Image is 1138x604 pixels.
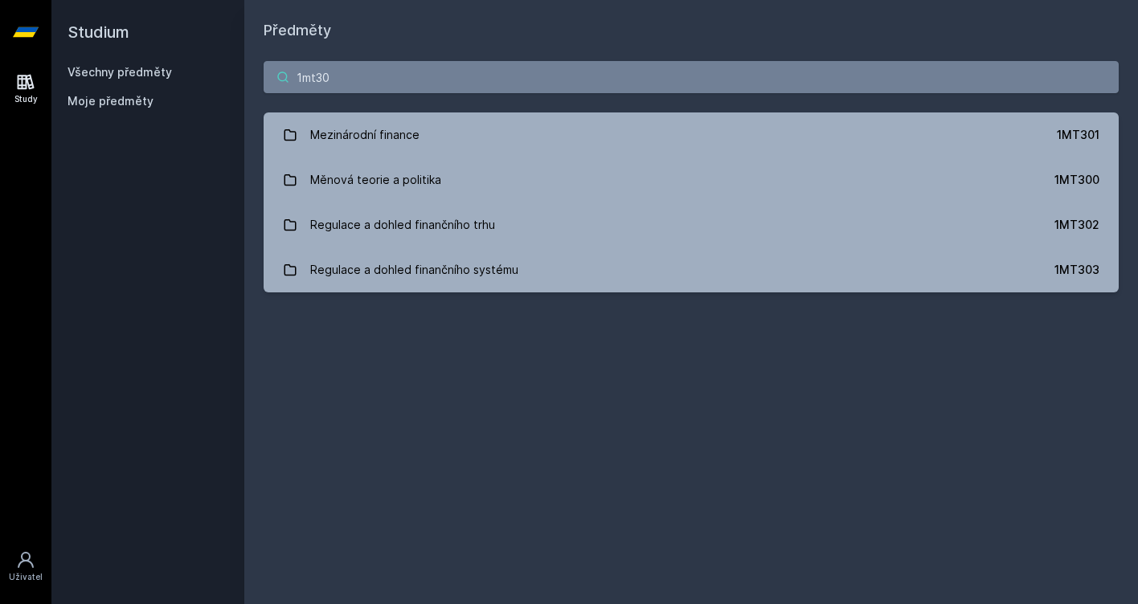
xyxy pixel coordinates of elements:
[264,112,1119,157] a: Mezinárodní finance 1MT301
[14,93,38,105] div: Study
[264,61,1119,93] input: Název nebo ident předmětu…
[1054,217,1099,233] div: 1MT302
[68,93,154,109] span: Moje předměty
[3,542,48,591] a: Uživatel
[1054,172,1099,188] div: 1MT300
[264,157,1119,202] a: Měnová teorie a politika 1MT300
[3,64,48,113] a: Study
[264,19,1119,42] h1: Předměty
[264,202,1119,247] a: Regulace a dohled finančního trhu 1MT302
[310,119,420,151] div: Mezinárodní finance
[310,164,441,196] div: Měnová teorie a politika
[1054,262,1099,278] div: 1MT303
[1057,127,1099,143] div: 1MT301
[9,571,43,583] div: Uživatel
[310,209,495,241] div: Regulace a dohled finančního trhu
[264,247,1119,292] a: Regulace a dohled finančního systému 1MT303
[310,254,518,286] div: Regulace a dohled finančního systému
[68,65,172,79] a: Všechny předměty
